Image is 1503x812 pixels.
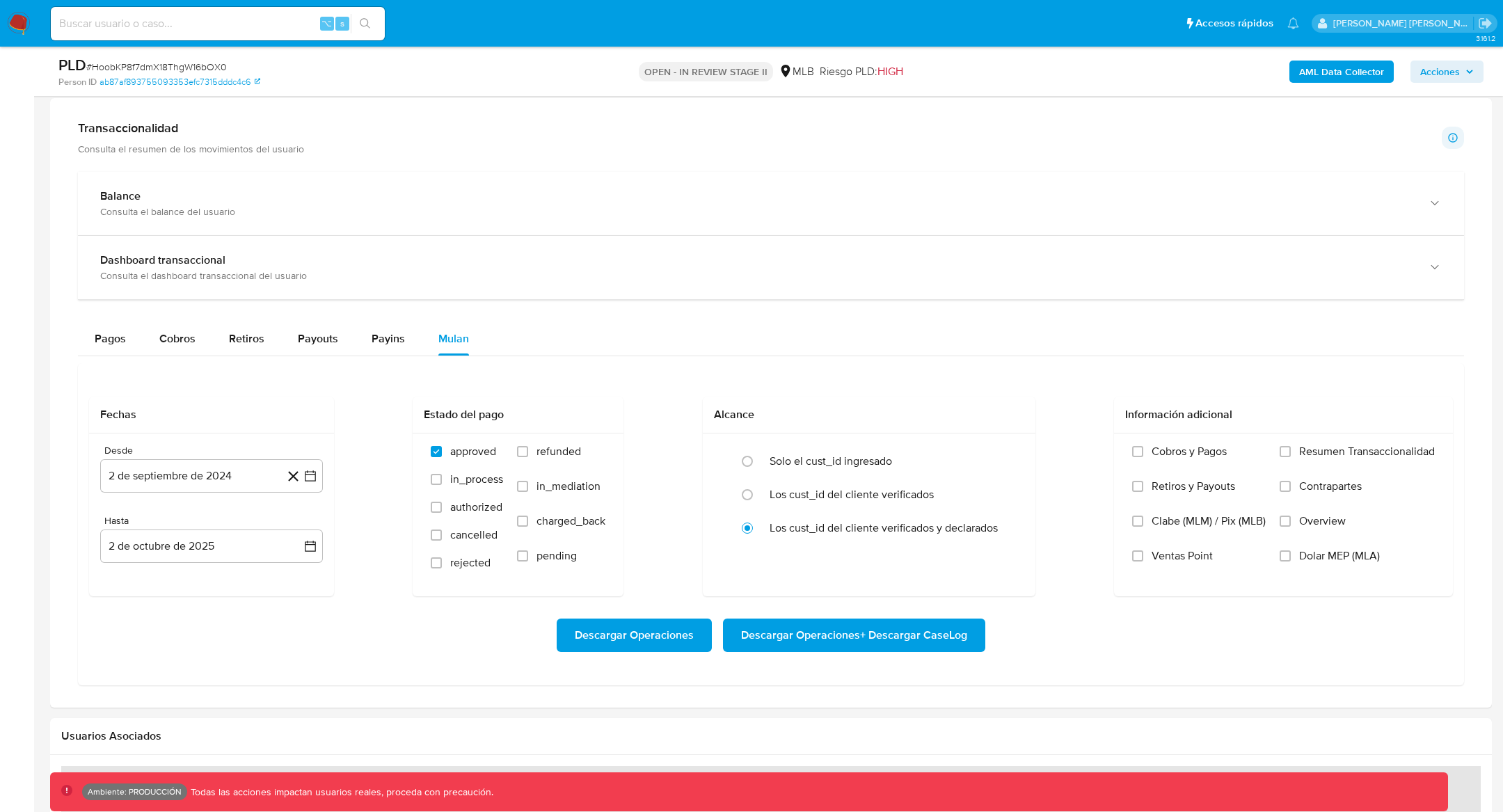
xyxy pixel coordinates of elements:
[340,17,344,30] span: s
[1410,61,1484,83] button: Acciones
[187,786,493,799] p: Todas las acciones impactan usuarios reales, proceda con precaución.
[1333,17,1474,30] p: stella.andriano@mercadolibre.com
[86,60,227,74] span: # HoobKP8f7dmX18ThgW16bOX0
[1299,61,1384,83] b: AML Data Collector
[58,54,86,76] b: PLD
[1287,17,1299,29] a: Notificaciones
[820,64,903,79] span: Riesgo PLD:
[88,789,182,795] p: Ambiente: PRODUCCIÓN
[639,62,773,81] p: OPEN - IN REVIEW STAGE II
[1420,61,1460,83] span: Acciones
[1478,16,1493,31] a: Salir
[58,76,97,88] b: Person ID
[51,15,385,33] input: Buscar usuario o caso...
[877,63,903,79] span: HIGH
[321,17,332,30] span: ⌥
[779,64,814,79] div: MLB
[1289,61,1394,83] button: AML Data Collector
[351,14,379,33] button: search-icon
[1476,33,1496,44] span: 3.161.2
[100,76,260,88] a: ab87af893755093353efc7315dddc4c6
[61,729,1481,743] h2: Usuarios Asociados
[1195,16,1273,31] span: Accesos rápidos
